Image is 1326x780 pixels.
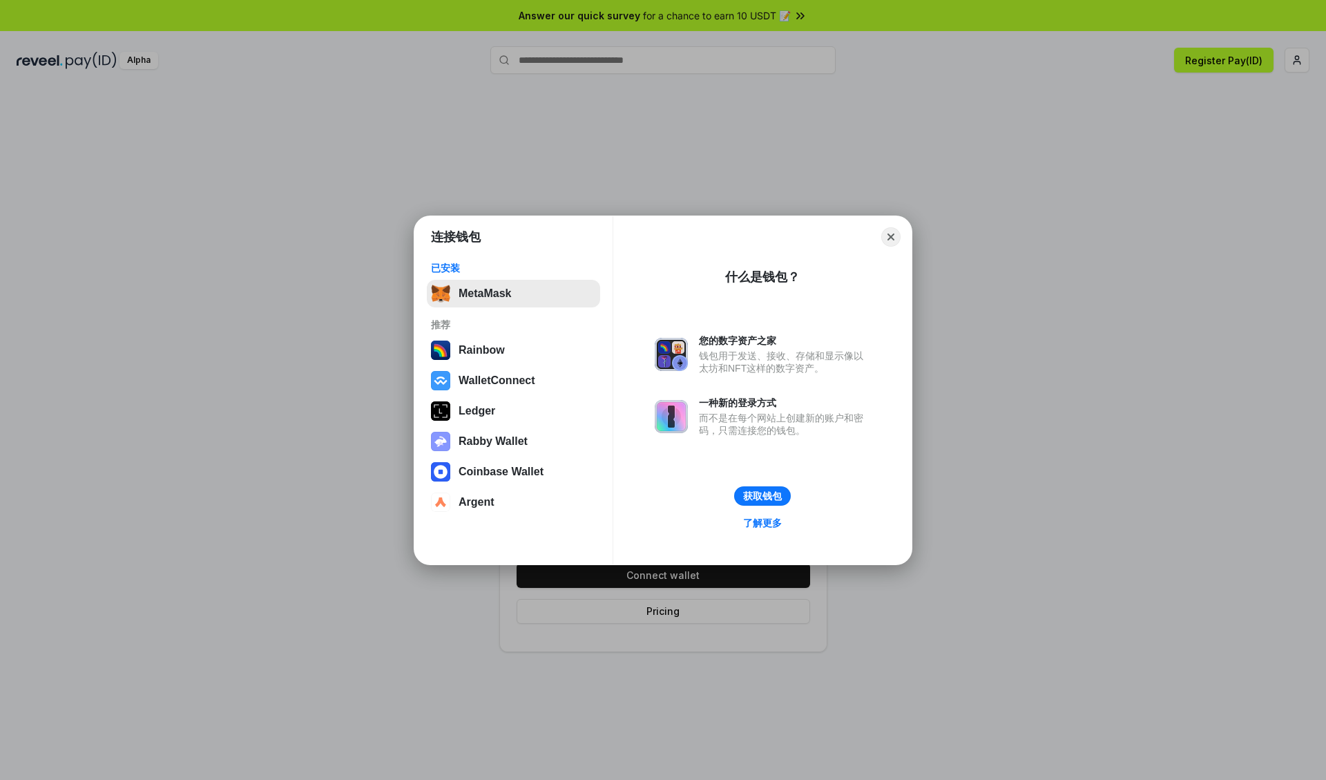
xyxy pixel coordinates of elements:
[459,496,494,508] div: Argent
[431,432,450,451] img: svg+xml,%3Csvg%20xmlns%3D%22http%3A%2F%2Fwww.w3.org%2F2000%2Fsvg%22%20fill%3D%22none%22%20viewBox...
[735,514,790,532] a: 了解更多
[459,466,544,478] div: Coinbase Wallet
[427,280,600,307] button: MetaMask
[459,287,511,300] div: MetaMask
[459,435,528,448] div: Rabby Wallet
[431,401,450,421] img: svg+xml,%3Csvg%20xmlns%3D%22http%3A%2F%2Fwww.w3.org%2F2000%2Fsvg%22%20width%3D%2228%22%20height%3...
[431,284,450,303] img: svg+xml,%3Csvg%20fill%3D%22none%22%20height%3D%2233%22%20viewBox%3D%220%200%2035%2033%22%20width%...
[459,374,535,387] div: WalletConnect
[459,405,495,417] div: Ledger
[743,490,782,502] div: 获取钱包
[427,428,600,455] button: Rabby Wallet
[431,229,481,245] h1: 连接钱包
[725,269,800,285] div: 什么是钱包？
[427,397,600,425] button: Ledger
[734,486,791,506] button: 获取钱包
[699,412,870,437] div: 而不是在每个网站上创建新的账户和密码，只需连接您的钱包。
[699,334,870,347] div: 您的数字资产之家
[699,350,870,374] div: 钱包用于发送、接收、存储和显示像以太坊和NFT这样的数字资产。
[431,262,596,274] div: 已安装
[431,371,450,390] img: svg+xml,%3Csvg%20width%3D%2228%22%20height%3D%2228%22%20viewBox%3D%220%200%2028%2028%22%20fill%3D...
[431,462,450,482] img: svg+xml,%3Csvg%20width%3D%2228%22%20height%3D%2228%22%20viewBox%3D%220%200%2028%2028%22%20fill%3D...
[881,227,901,247] button: Close
[427,367,600,394] button: WalletConnect
[431,318,596,331] div: 推荐
[655,400,688,433] img: svg+xml,%3Csvg%20xmlns%3D%22http%3A%2F%2Fwww.w3.org%2F2000%2Fsvg%22%20fill%3D%22none%22%20viewBox...
[459,344,505,356] div: Rainbow
[699,397,870,409] div: 一种新的登录方式
[427,336,600,364] button: Rainbow
[431,341,450,360] img: svg+xml,%3Csvg%20width%3D%22120%22%20height%3D%22120%22%20viewBox%3D%220%200%20120%20120%22%20fil...
[427,488,600,516] button: Argent
[655,338,688,371] img: svg+xml,%3Csvg%20xmlns%3D%22http%3A%2F%2Fwww.w3.org%2F2000%2Fsvg%22%20fill%3D%22none%22%20viewBox...
[431,493,450,512] img: svg+xml,%3Csvg%20width%3D%2228%22%20height%3D%2228%22%20viewBox%3D%220%200%2028%2028%22%20fill%3D...
[743,517,782,529] div: 了解更多
[427,458,600,486] button: Coinbase Wallet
